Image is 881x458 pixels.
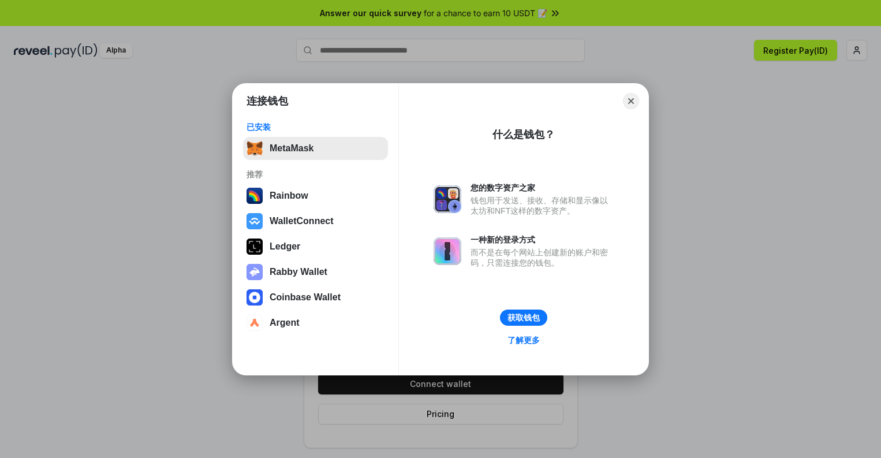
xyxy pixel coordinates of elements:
div: 已安装 [247,122,384,132]
div: 了解更多 [507,335,540,345]
a: 了解更多 [501,333,547,348]
div: 推荐 [247,169,384,180]
img: svg+xml,%3Csvg%20xmlns%3D%22http%3A%2F%2Fwww.w3.org%2F2000%2Fsvg%22%20width%3D%2228%22%20height%3... [247,239,263,255]
div: MetaMask [270,143,313,154]
img: svg+xml,%3Csvg%20xmlns%3D%22http%3A%2F%2Fwww.w3.org%2F2000%2Fsvg%22%20fill%3D%22none%22%20viewBox... [434,237,461,265]
img: svg+xml,%3Csvg%20fill%3D%22none%22%20height%3D%2233%22%20viewBox%3D%220%200%2035%2033%22%20width%... [247,140,263,157]
img: svg+xml,%3Csvg%20width%3D%2228%22%20height%3D%2228%22%20viewBox%3D%220%200%2028%2028%22%20fill%3D... [247,289,263,306]
div: 什么是钱包？ [492,128,555,142]
h1: 连接钱包 [247,94,288,108]
div: 获取钱包 [507,312,540,323]
button: Rainbow [243,184,388,207]
div: Ledger [270,241,300,252]
div: 钱包用于发送、接收、存储和显示像以太坊和NFT这样的数字资产。 [471,195,614,216]
img: svg+xml,%3Csvg%20xmlns%3D%22http%3A%2F%2Fwww.w3.org%2F2000%2Fsvg%22%20fill%3D%22none%22%20viewBox... [247,264,263,280]
div: Coinbase Wallet [270,292,341,303]
button: Close [623,93,639,109]
div: 一种新的登录方式 [471,234,614,245]
div: 您的数字资产之家 [471,183,614,193]
button: 获取钱包 [500,310,547,326]
img: svg+xml,%3Csvg%20width%3D%2228%22%20height%3D%2228%22%20viewBox%3D%220%200%2028%2028%22%20fill%3D... [247,315,263,331]
button: Ledger [243,235,388,258]
div: Rabby Wallet [270,267,327,277]
button: MetaMask [243,137,388,160]
img: svg+xml,%3Csvg%20width%3D%2228%22%20height%3D%2228%22%20viewBox%3D%220%200%2028%2028%22%20fill%3D... [247,213,263,229]
img: svg+xml,%3Csvg%20width%3D%22120%22%20height%3D%22120%22%20viewBox%3D%220%200%20120%20120%22%20fil... [247,188,263,204]
button: Coinbase Wallet [243,286,388,309]
div: 而不是在每个网站上创建新的账户和密码，只需连接您的钱包。 [471,247,614,268]
button: WalletConnect [243,210,388,233]
button: Rabby Wallet [243,260,388,284]
div: Argent [270,318,300,328]
div: WalletConnect [270,216,334,226]
div: Rainbow [270,191,308,201]
img: svg+xml,%3Csvg%20xmlns%3D%22http%3A%2F%2Fwww.w3.org%2F2000%2Fsvg%22%20fill%3D%22none%22%20viewBox... [434,185,461,213]
button: Argent [243,311,388,334]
